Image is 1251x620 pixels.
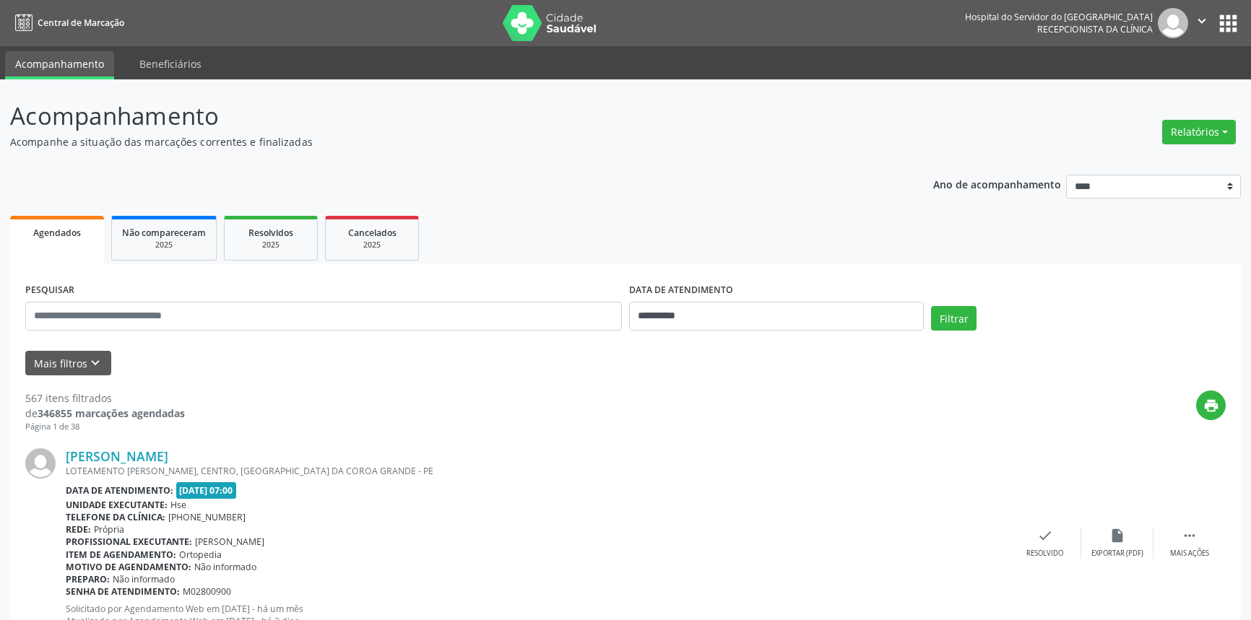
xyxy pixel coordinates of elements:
[1037,528,1053,543] i: check
[113,573,175,585] span: Não informado
[1182,528,1198,543] i: 
[5,51,114,79] a: Acompanhamento
[1196,390,1226,420] button: print
[336,240,408,250] div: 2025
[87,355,103,371] i: keyboard_arrow_down
[25,279,74,302] label: PESQUISAR
[194,561,256,573] span: Não informado
[66,499,168,511] b: Unidade executante:
[248,227,293,239] span: Resolvidos
[33,227,81,239] span: Agendados
[931,306,977,331] button: Filtrar
[25,448,56,479] img: img
[1158,8,1188,38] img: img
[1188,8,1216,38] button: 
[1203,398,1219,414] i: print
[94,523,124,536] span: Própria
[66,585,180,598] b: Senha de atendimento:
[66,465,1009,477] div: LOTEAMENTO [PERSON_NAME], CENTRO, [GEOGRAPHIC_DATA] DA COROA GRANDE - PE
[10,11,124,35] a: Central de Marcação
[129,51,212,77] a: Beneficiários
[168,511,246,523] span: [PHONE_NUMBER]
[195,536,264,548] span: [PERSON_NAME]
[170,499,186,511] span: Hse
[1216,11,1241,36] button: apps
[38,17,124,29] span: Central de Marcação
[66,448,168,464] a: [PERSON_NAME]
[183,585,231,598] span: M02800900
[66,511,165,523] b: Telefone da clínica:
[629,279,733,302] label: DATA DE ATENDIMENTO
[66,573,110,585] b: Preparo:
[1170,549,1209,559] div: Mais ações
[10,98,872,134] p: Acompanhamento
[1194,13,1210,29] i: 
[66,561,191,573] b: Motivo de agendamento:
[1162,120,1236,144] button: Relatórios
[122,240,206,250] div: 2025
[66,484,173,497] b: Data de atendimento:
[66,523,91,536] b: Rede:
[348,227,397,239] span: Cancelados
[1037,23,1153,35] span: Recepcionista da clínica
[66,536,192,548] b: Profissional executante:
[122,227,206,239] span: Não compareceram
[25,351,111,376] button: Mais filtroskeyboard_arrow_down
[176,482,237,499] span: [DATE] 07:00
[965,11,1153,23] div: Hospital do Servidor do [GEOGRAPHIC_DATA]
[1109,528,1125,543] i: insert_drive_file
[933,175,1061,193] p: Ano de acompanhamento
[38,406,185,420] strong: 346855 marcações agendadas
[179,549,222,561] span: Ortopedia
[25,406,185,421] div: de
[66,549,176,561] b: Item de agendamento:
[1091,549,1143,559] div: Exportar (PDF)
[25,421,185,433] div: Página 1 de 38
[25,390,185,406] div: 567 itens filtrados
[1026,549,1063,559] div: Resolvido
[10,134,872,149] p: Acompanhe a situação das marcações correntes e finalizadas
[235,240,307,250] div: 2025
